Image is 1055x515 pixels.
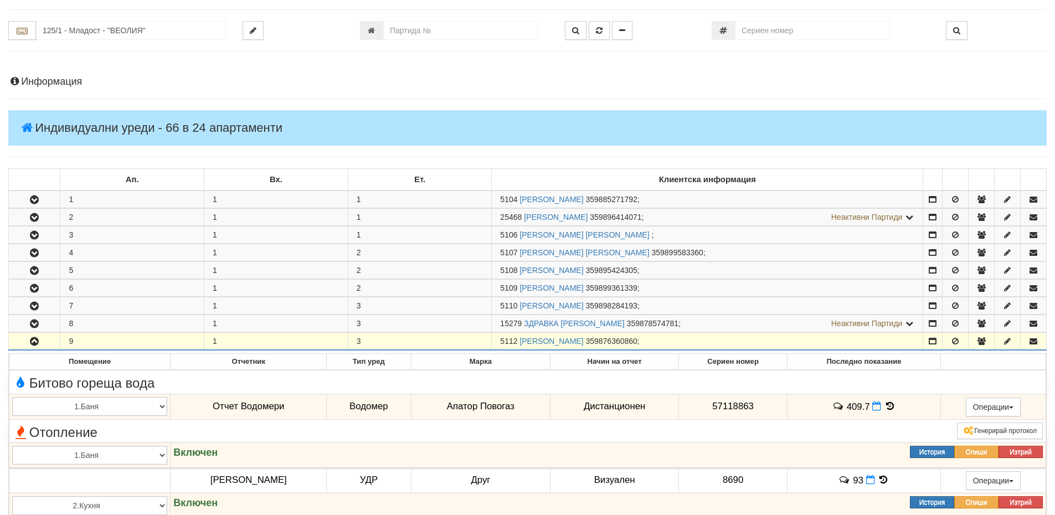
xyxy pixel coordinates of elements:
td: ; [492,280,923,297]
span: Партида № [500,337,517,346]
span: Партида № [500,284,517,292]
span: 359899361339 [585,284,637,292]
td: 1 [204,190,348,208]
td: : No sort applied, sorting is disabled [943,169,969,191]
span: Партида № [500,230,517,239]
div: Записите се зареждат... [9,351,1046,366]
td: 1 [204,280,348,297]
th: Сериен номер [678,353,787,370]
span: Партида № [500,319,522,328]
td: Дистанционен [550,394,679,419]
i: Нов Отчет към 30/07/2025 [866,475,875,485]
td: : No sort applied, sorting is disabled [995,169,1021,191]
td: 1 [204,209,348,226]
b: Клиентска информация [659,175,756,184]
strong: Включен [173,497,218,508]
span: История на забележките [832,401,846,411]
td: 1 [204,226,348,244]
i: Нов Отчет към 30/07/2025 [872,401,881,411]
td: 1 [60,190,204,208]
span: Партида № [500,266,517,275]
span: 359896414071 [590,213,641,222]
button: Опиши [954,496,999,508]
a: [PERSON_NAME] [524,213,588,222]
span: 1 [357,230,361,239]
span: 409.7 [847,401,870,411]
th: Помещение [9,353,171,370]
td: : No sort applied, sorting is disabled [1020,169,1046,191]
td: ; [492,226,923,244]
button: Изтрий [999,446,1043,458]
span: 57118863 [712,401,754,411]
h4: Информация [8,76,1047,87]
span: История на показанията [884,401,896,411]
td: 1 [204,297,348,315]
td: Ап.: No sort applied, sorting is disabled [60,169,204,191]
td: ; [492,190,923,208]
button: Генерирай протокол [957,423,1043,439]
span: [PERSON_NAME] [210,475,287,485]
b: Ап. [126,175,139,184]
td: 5 [60,262,204,279]
button: Опиши [954,446,999,458]
h4: Индивидуални уреди - 66 в 24 апартаменти [8,110,1047,146]
td: 4 [60,244,204,261]
th: Марка [411,353,550,370]
td: 9 [60,333,204,351]
button: Изтрий [999,496,1043,508]
a: [PERSON_NAME] [519,337,583,346]
a: [PERSON_NAME] [519,301,583,310]
td: Визуален [550,467,679,493]
td: ; [492,297,923,315]
a: [PERSON_NAME] [519,266,583,275]
a: [PERSON_NAME] [519,284,583,292]
span: 2 [357,248,361,257]
th: Тип уред [327,353,411,370]
td: : No sort applied, sorting is disabled [9,169,60,191]
strong: Включен [173,447,218,458]
td: ; [492,244,923,261]
td: 3 [60,226,204,244]
td: ; [492,262,923,279]
td: 7 [60,297,204,315]
span: Отопление [12,425,97,440]
span: 359899583360 [651,248,703,257]
th: Отчетник [171,353,327,370]
b: Вх. [270,175,282,184]
span: 359878574781 [627,319,678,328]
a: [PERSON_NAME] [519,195,583,204]
input: Партида № [383,21,538,40]
b: Ет. [414,175,425,184]
input: Абонатна станция [36,21,226,40]
a: [PERSON_NAME] [PERSON_NAME] [519,230,649,239]
button: Операции [966,471,1021,490]
span: Партида № [500,213,522,222]
span: 2 [357,266,361,275]
td: ; [492,315,923,332]
th: Последно показание [788,353,941,370]
td: 2 [60,209,204,226]
td: 1 [204,262,348,279]
button: История [910,496,954,508]
td: Водомер [327,394,411,419]
span: Партида № [500,248,517,257]
span: 3 [357,337,361,346]
span: 359876360860 [585,337,637,346]
span: 359898284193 [585,301,637,310]
span: Партида № [500,195,517,204]
button: Операции [966,398,1021,416]
input: Сериен номер [735,21,890,40]
td: Ет.: No sort applied, sorting is disabled [348,169,492,191]
span: Неактивни Партиди [831,319,903,328]
td: : No sort applied, sorting is disabled [923,169,943,191]
a: [PERSON_NAME] [PERSON_NAME] [519,248,649,257]
span: 93 [853,475,863,486]
span: 2 [357,284,361,292]
span: Битово гореща вода [12,376,155,390]
td: 6 [60,280,204,297]
td: Клиентска информация: No sort applied, sorting is disabled [492,169,923,191]
span: История на показанията [877,475,889,485]
td: Друг [411,467,550,493]
td: : No sort applied, sorting is disabled [969,169,995,191]
span: 8690 [723,475,743,485]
